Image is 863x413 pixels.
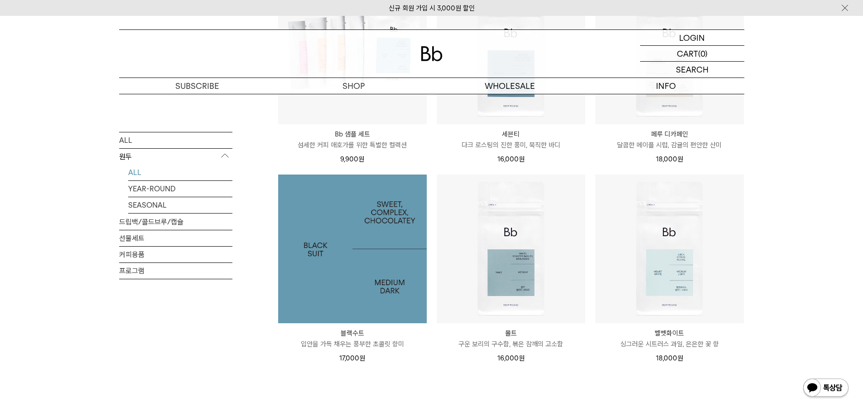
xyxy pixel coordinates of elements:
[389,4,475,12] a: 신규 회원 가입 시 3,000원 할인
[595,328,744,339] p: 벨벳화이트
[278,328,427,339] p: 블랙수트
[128,164,232,180] a: ALL
[128,180,232,196] a: YEAR-ROUND
[588,78,744,94] p: INFO
[640,30,744,46] a: LOGIN
[595,140,744,151] p: 달콤한 메이플 시럽, 감귤의 편안한 산미
[278,140,427,151] p: 섬세한 커피 애호가를 위한 특별한 컬렉션
[679,30,705,45] p: LOGIN
[278,175,427,323] a: 블랙수트
[595,129,744,140] p: 페루 디카페인
[595,339,744,350] p: 싱그러운 시트러스 과일, 은은한 꽃 향
[677,46,698,61] p: CART
[278,129,427,151] a: Bb 샘플 세트 섬세한 커피 애호가를 위한 특별한 컬렉션
[275,78,432,94] a: SHOP
[358,155,364,163] span: 원
[340,155,364,163] span: 9,900
[595,129,744,151] a: 페루 디카페인 달콤한 메이플 시럽, 감귤의 편안한 산미
[119,148,232,165] p: 원두
[119,262,232,278] a: 프로그램
[519,155,525,163] span: 원
[278,339,427,350] p: 입안을 가득 채우는 풍부한 초콜릿 향미
[119,78,275,94] a: SUBSCRIBE
[676,62,709,78] p: SEARCH
[278,328,427,350] a: 블랙수트 입안을 가득 채우는 풍부한 초콜릿 향미
[802,378,849,399] img: 카카오톡 채널 1:1 채팅 버튼
[437,328,585,350] a: 몰트 구운 보리의 구수함, 볶은 참깨의 고소함
[432,78,588,94] p: WHOLESALE
[437,129,585,140] p: 세븐티
[437,140,585,151] p: 다크 로스팅의 진한 풍미, 묵직한 바디
[677,354,683,362] span: 원
[656,155,683,163] span: 18,000
[698,46,708,61] p: (0)
[519,354,525,362] span: 원
[437,339,585,350] p: 구운 보리의 구수함, 볶은 참깨의 고소함
[278,129,427,140] p: Bb 샘플 세트
[497,354,525,362] span: 16,000
[437,175,585,323] img: 몰트
[421,46,443,61] img: 로고
[437,328,585,339] p: 몰트
[339,354,365,362] span: 17,000
[656,354,683,362] span: 18,000
[359,354,365,362] span: 원
[128,197,232,213] a: SEASONAL
[278,175,427,323] img: 1000000031_add2_036.jpg
[437,129,585,151] a: 세븐티 다크 로스팅의 진한 풍미, 묵직한 바디
[595,328,744,350] a: 벨벳화이트 싱그러운 시트러스 과일, 은은한 꽃 향
[497,155,525,163] span: 16,000
[119,132,232,148] a: ALL
[119,246,232,262] a: 커피용품
[119,230,232,246] a: 선물세트
[119,214,232,229] a: 드립백/콜드브루/캡슐
[640,46,744,62] a: CART (0)
[677,155,683,163] span: 원
[595,175,744,323] img: 벨벳화이트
